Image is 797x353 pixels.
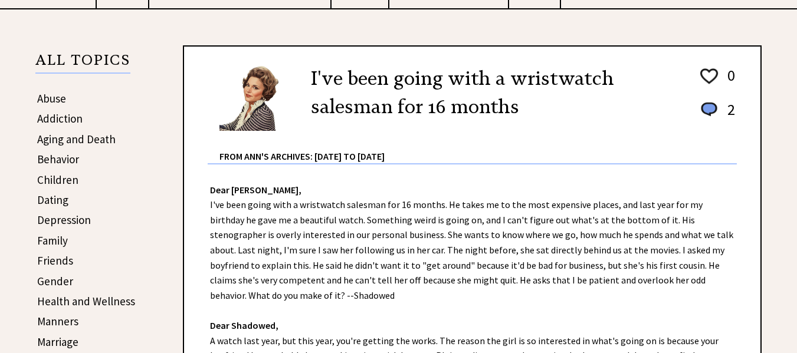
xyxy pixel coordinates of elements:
a: Dating [37,193,68,207]
a: Gender [37,274,73,288]
a: Manners [37,314,78,328]
img: Ann6%20v2%20small.png [219,64,293,131]
a: Abuse [37,91,66,105]
div: From Ann's Archives: [DATE] to [DATE] [219,132,737,163]
td: 0 [721,65,736,98]
img: message_round%201.png [698,100,720,119]
p: ALL TOPICS [35,54,130,74]
a: Friends [37,253,73,268]
img: heart_outline%201.png [698,66,720,87]
a: Depression [37,213,91,227]
a: Addiction [37,111,83,126]
a: Family [37,233,68,248]
h2: I've been going with a wristwatch salesman for 16 months [311,64,681,121]
strong: Dear [PERSON_NAME], [210,184,301,196]
td: 2 [721,100,736,131]
a: Behavior [37,152,79,166]
strong: Dear Shadowed, [210,319,278,331]
a: Aging and Death [37,132,116,146]
a: Children [37,173,78,187]
a: Marriage [37,335,78,349]
a: Health and Wellness [37,294,135,308]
